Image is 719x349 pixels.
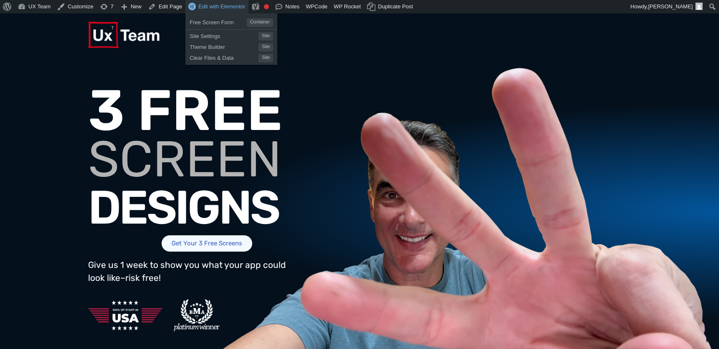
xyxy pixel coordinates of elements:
[258,54,273,62] span: Site
[88,90,325,132] h1: 3 FREE
[88,258,288,285] p: Give us 1 week to show you what your app could look like–risk free!
[185,41,277,51] a: Theme BuilderSite
[648,3,693,10] span: [PERSON_NAME]
[88,187,325,229] h1: DESIGNS
[264,4,269,9] div: Focus keyphrase not set
[185,51,277,62] a: Clear Files & DataSite
[258,43,273,51] span: Site
[190,51,258,62] span: Clear Files & Data
[190,30,258,41] span: Site Settings
[162,235,252,252] span: Get Your 3 Free Screens
[190,41,258,51] span: Theme Builder
[190,16,246,27] span: Free Screen Form
[247,18,273,27] span: Container
[198,3,245,10] span: Edit with Elementor
[185,16,277,27] a: Free Screen FormContainer
[185,30,277,41] a: Site SettingsSite
[258,32,273,41] span: Site
[88,138,325,180] h1: SCREEN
